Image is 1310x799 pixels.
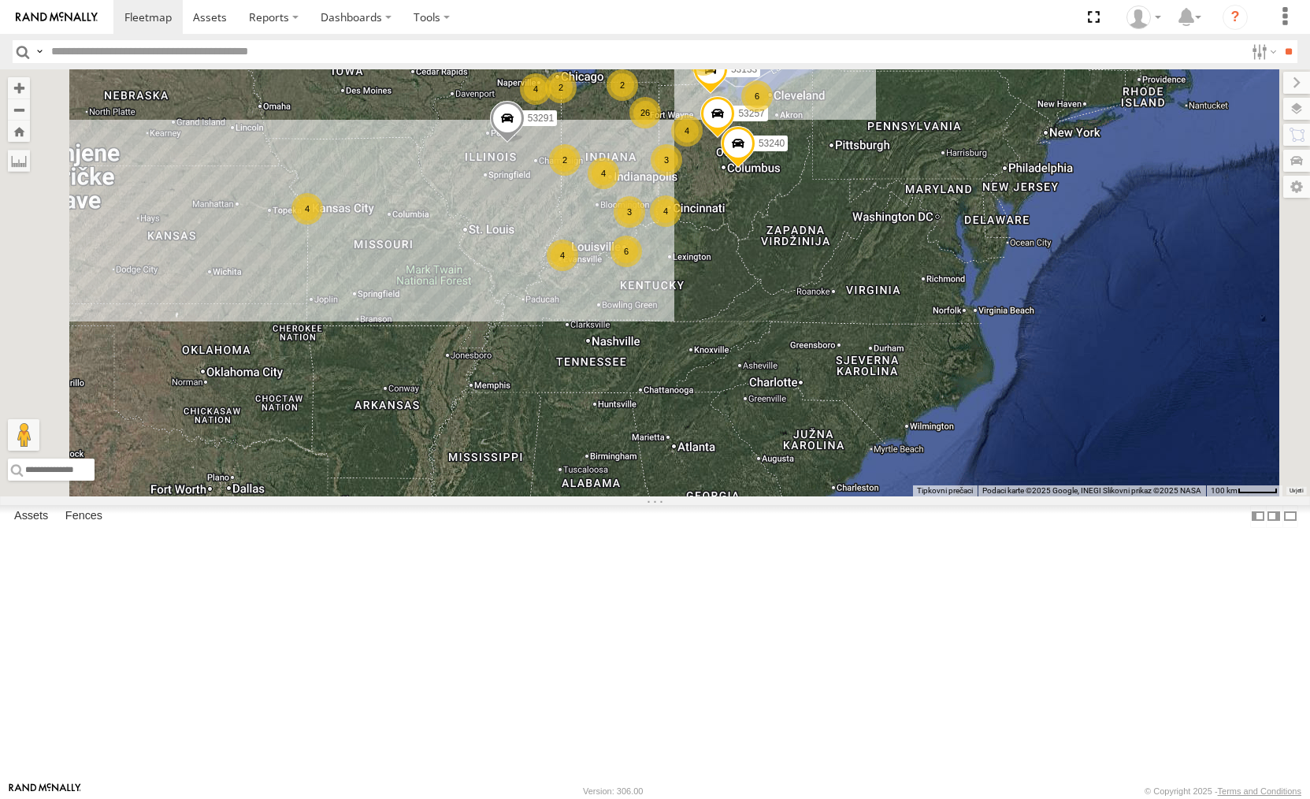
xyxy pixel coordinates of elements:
div: 4 [547,240,578,271]
a: Terms and Conditions [1218,786,1301,796]
div: 3 [651,144,682,176]
label: Search Filter Options [1245,40,1279,63]
img: rand-logo.svg [16,12,98,23]
i: ? [1223,5,1248,30]
button: Zoom out [8,98,30,121]
div: Miky Transport [1121,6,1167,29]
div: 6 [741,80,773,112]
a: Visit our Website [9,783,81,799]
div: 4 [520,73,551,105]
label: Measure [8,150,30,172]
button: Povucite Pegmana na kartu da biste otvorili Street View [8,419,39,451]
span: 100 km [1211,486,1238,495]
div: 2 [545,72,577,103]
label: Dock Summary Table to the Left [1250,505,1266,528]
div: 4 [650,195,681,227]
div: 3 [614,196,645,228]
span: 53257 [738,108,764,119]
button: Zoom in [8,77,30,98]
label: Fences [58,505,110,527]
a: Uvjeti (otvara se u novoj kartici) [1290,488,1303,494]
label: Dock Summary Table to the Right [1266,505,1282,528]
div: 4 [588,158,619,189]
div: 2 [607,69,638,101]
div: Version: 306.00 [583,786,643,796]
div: 26 [629,97,661,128]
button: Mjerilo karte: 100 km naprema 47 piksela [1206,485,1282,496]
div: 4 [291,193,323,225]
label: Search Query [33,40,46,63]
span: 53291 [527,113,553,124]
span: Podaci karte ©2025 Google, INEGI Slikovni prikaz ©2025 NASA [982,486,1201,495]
div: 2 [549,144,581,176]
label: Map Settings [1283,176,1310,198]
div: 6 [610,236,642,267]
div: 4 [671,115,703,147]
button: Zoom Home [8,121,30,142]
label: Assets [6,505,56,527]
span: 53240 [758,138,784,149]
button: Tipkovni prečaci [917,485,973,496]
div: © Copyright 2025 - [1145,786,1301,796]
span: 53133 [730,64,756,75]
label: Hide Summary Table [1282,505,1298,528]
